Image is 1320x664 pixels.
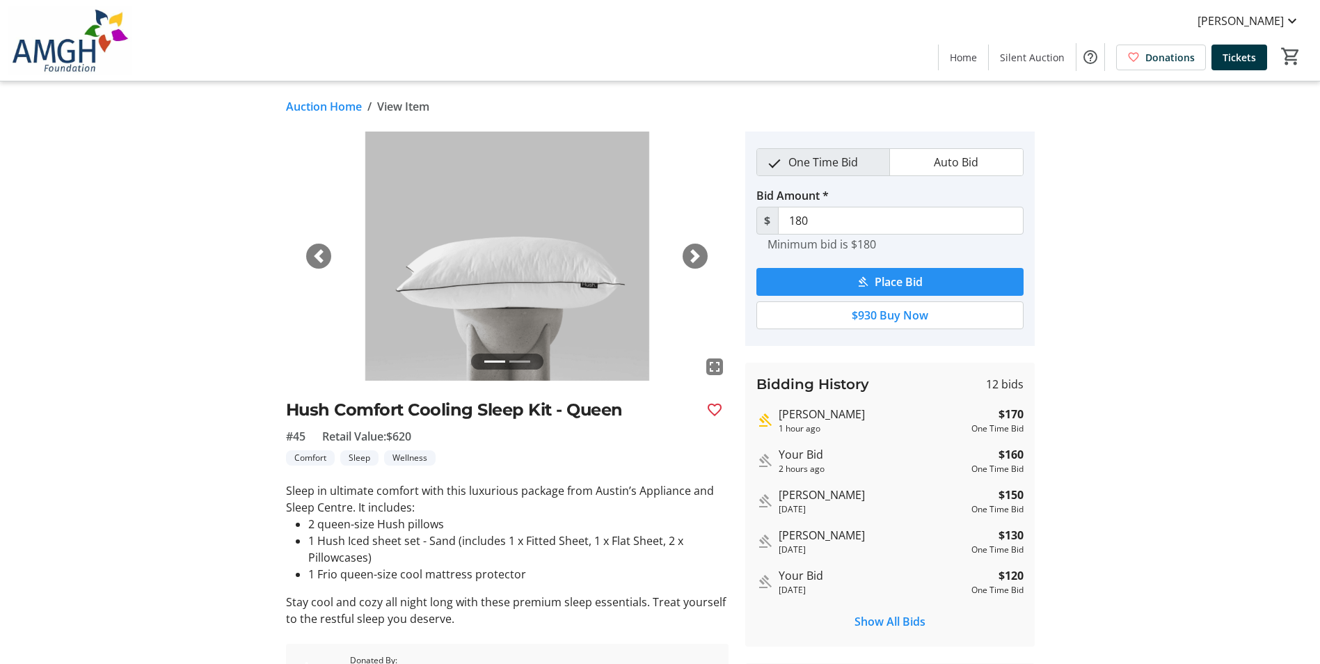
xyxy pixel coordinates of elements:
[779,567,966,584] div: Your Bid
[852,307,928,324] span: $930 Buy Now
[756,533,773,550] mat-icon: Outbid
[779,544,966,556] div: [DATE]
[756,268,1024,296] button: Place Bid
[779,446,966,463] div: Your Bid
[999,487,1024,503] strong: $150
[1116,45,1206,70] a: Donations
[999,527,1024,544] strong: $130
[286,450,335,466] tr-label-badge: Comfort
[971,544,1024,556] div: One Time Bid
[701,396,729,424] button: Favourite
[986,376,1024,393] span: 12 bids
[1198,13,1284,29] span: [PERSON_NAME]
[939,45,988,70] a: Home
[779,503,966,516] div: [DATE]
[756,187,829,204] label: Bid Amount *
[779,584,966,596] div: [DATE]
[779,487,966,503] div: [PERSON_NAME]
[756,207,779,235] span: $
[971,463,1024,475] div: One Time Bid
[756,574,773,590] mat-icon: Outbid
[340,450,379,466] tr-label-badge: Sleep
[286,428,305,445] span: #45
[377,98,429,115] span: View Item
[989,45,1076,70] a: Silent Auction
[1145,50,1195,65] span: Donations
[779,463,966,475] div: 2 hours ago
[367,98,372,115] span: /
[779,406,966,422] div: [PERSON_NAME]
[286,594,729,627] p: Stay cool and cozy all night long with these premium sleep essentials. Treat yourself to the rest...
[384,450,436,466] tr-label-badge: Wellness
[999,406,1024,422] strong: $170
[322,428,411,445] span: Retail Value: $620
[286,132,729,381] img: Image
[756,301,1024,329] button: $930 Buy Now
[308,566,729,583] li: 1 Frio queen-size cool mattress protector
[999,446,1024,463] strong: $160
[756,412,773,429] mat-icon: Highest bid
[971,422,1024,435] div: One Time Bid
[286,482,729,516] p: Sleep in ultimate comfort with this luxurious package from Austin’s Appliance and Sleep Centre. I...
[1211,45,1267,70] a: Tickets
[925,149,987,175] span: Auto Bid
[971,503,1024,516] div: One Time Bid
[854,613,925,630] span: Show All Bids
[756,452,773,469] mat-icon: Outbid
[1186,10,1312,32] button: [PERSON_NAME]
[1278,44,1303,69] button: Cart
[1076,43,1104,71] button: Help
[706,358,723,375] mat-icon: fullscreen
[971,584,1024,596] div: One Time Bid
[756,493,773,509] mat-icon: Outbid
[875,274,923,290] span: Place Bid
[756,608,1024,635] button: Show All Bids
[286,397,695,422] h2: Hush Comfort Cooling Sleep Kit - Queen
[286,98,362,115] a: Auction Home
[8,6,132,75] img: Alexandra Marine & General Hospital Foundation's Logo
[768,237,876,251] tr-hint: Minimum bid is $180
[999,567,1024,584] strong: $120
[308,516,729,532] li: 2 queen-size Hush pillows
[1000,50,1065,65] span: Silent Auction
[780,149,866,175] span: One Time Bid
[756,374,869,395] h3: Bidding History
[779,422,966,435] div: 1 hour ago
[1223,50,1256,65] span: Tickets
[950,50,977,65] span: Home
[308,532,729,566] li: 1 Hush Iced sheet set - Sand (includes 1 x Fitted Sheet, 1 x Flat Sheet, 2 x Pillowcases)
[779,527,966,544] div: [PERSON_NAME]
